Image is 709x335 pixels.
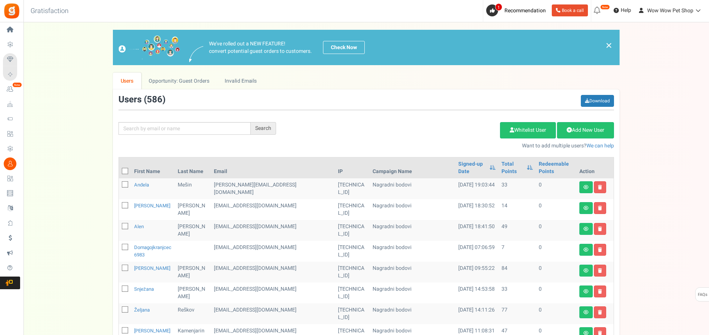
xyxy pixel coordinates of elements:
a: Željana [134,306,150,313]
a: Help [611,4,634,16]
td: 77 [498,303,536,324]
span: Recommendation [504,7,546,15]
td: 0 [536,262,576,283]
th: IP [335,157,369,178]
p: We've rolled out a NEW FEATURE! convert potential guest orders to customers. [209,40,312,55]
td: 33 [498,178,536,199]
td: [PERSON_NAME] [175,283,211,303]
i: View details [583,206,589,210]
td: 0 [536,199,576,220]
a: Redeemable Points [539,160,573,175]
a: Download [581,95,614,107]
span: FAQs [697,288,708,302]
td: [DATE] 18:41:50 [455,220,498,241]
a: domagojkranjcec6983 [134,244,171,258]
i: View details [583,227,589,231]
td: Nagradni bodovi [370,220,455,241]
td: 0 [536,220,576,241]
i: Delete user [598,206,602,210]
img: Gratisfaction [3,3,20,19]
i: View details [583,289,589,294]
td: [PERSON_NAME] [175,199,211,220]
th: Email [211,157,335,178]
th: Action [576,157,614,178]
th: First Name [131,157,175,178]
a: Check Now [323,41,365,54]
td: Nagradni bodovi [370,199,455,220]
td: [DATE] 07:06:59 [455,241,498,262]
span: 586 [147,93,162,106]
a: Users [113,73,141,89]
a: Add New User [557,122,614,138]
i: Delete user [598,268,602,273]
td: 0 [536,303,576,324]
td: 0 [536,178,576,199]
td: Nagradni bodovi [370,303,455,324]
i: Delete user [598,310,602,315]
a: Total Points [501,160,523,175]
a: Invalid Emails [217,73,265,89]
td: 0 [536,241,576,262]
td: [DATE] 19:03:44 [455,178,498,199]
td: [TECHNICAL_ID] [335,241,369,262]
a: Book a call [552,4,588,16]
i: View details [583,185,589,189]
td: customer [211,303,335,324]
td: Nagradni bodovi [370,283,455,303]
td: [EMAIL_ADDRESS][DOMAIN_NAME] [211,283,335,303]
a: [PERSON_NAME] [134,202,170,209]
td: [DATE] 09:55:22 [455,262,498,283]
div: Search [251,122,276,135]
td: [TECHNICAL_ID] [335,303,369,324]
a: 1 Recommendation [486,4,549,16]
input: Search by email or name [118,122,251,135]
a: Snježana [134,285,154,293]
span: Wow Wow Pet Shop [647,7,693,15]
td: [TECHNICAL_ID] [335,199,369,220]
a: [PERSON_NAME] [134,265,170,272]
a: We can help [586,142,614,150]
td: Nagradni bodovi [370,262,455,283]
em: New [600,4,610,10]
i: View details [583,248,589,252]
td: [DATE] 18:30:52 [455,199,498,220]
td: customer [211,241,335,262]
em: New [12,82,22,87]
i: View details [583,310,589,315]
i: Delete user [598,248,602,252]
td: [DATE] 14:11:26 [455,303,498,324]
h3: Gratisfaction [22,4,77,19]
td: [DATE] 14:53:58 [455,283,498,303]
td: customer [211,262,335,283]
td: 33 [498,283,536,303]
td: [EMAIL_ADDRESS][DOMAIN_NAME] [211,220,335,241]
td: Nagradni bodovi [370,178,455,199]
td: Reškov [175,303,211,324]
img: images [118,35,180,60]
img: images [189,46,203,62]
td: [TECHNICAL_ID] [335,283,369,303]
a: Alen [134,223,144,230]
i: Delete user [598,227,602,231]
span: 1 [495,3,502,11]
td: Mešin [175,178,211,199]
th: Campaign Name [370,157,455,178]
a: Signed-up Date [458,160,486,175]
td: [PERSON_NAME] [175,262,211,283]
a: Whitelist User [500,122,556,138]
p: Want to add multiple users? [287,142,614,150]
td: 14 [498,199,536,220]
td: 84 [498,262,536,283]
td: 49 [498,220,536,241]
td: 0 [536,283,576,303]
span: Help [619,7,631,14]
h3: Users ( ) [118,95,165,105]
td: 7 [498,241,536,262]
td: [EMAIL_ADDRESS][DOMAIN_NAME] [211,199,335,220]
a: × [605,41,612,50]
i: View details [583,268,589,273]
a: [PERSON_NAME] [134,327,170,334]
th: Last Name [175,157,211,178]
a: New [3,83,20,96]
td: [PERSON_NAME] [175,220,211,241]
